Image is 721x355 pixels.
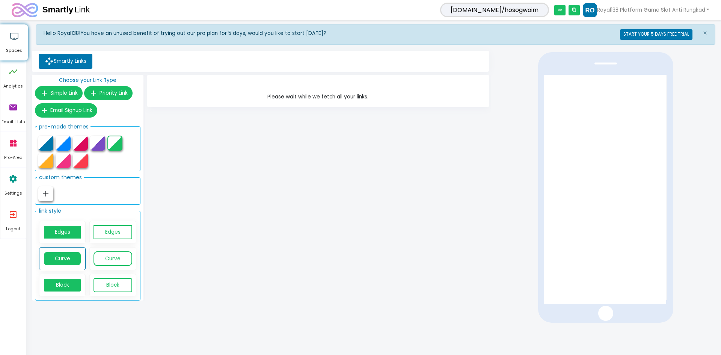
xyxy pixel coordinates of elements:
i: timeline [9,60,18,83]
a: Curve [43,251,81,266]
legend: link style [37,205,63,217]
a: Curve [94,251,132,266]
span: Priority Link [100,89,128,97]
span: Email-Lists [0,119,26,125]
i: exit_to_app [9,203,18,226]
strong: Hello Royal138! [44,30,80,37]
button: add [38,186,53,201]
span: Simple Link [50,89,78,97]
a: Block [43,278,81,293]
button: add Simple Link [35,86,83,100]
i: settings [9,168,18,190]
i: add [89,89,98,98]
i: widgets [9,132,18,154]
a: Edges [43,225,81,240]
img: logo.svg [12,3,91,17]
a: settings Settings [0,168,26,203]
a: Smartly Links [39,54,92,69]
i: add [41,189,50,198]
span: × [703,28,707,38]
button: START YOUR 5 DAYS FREE TRIAL [620,29,692,40]
span: Pro-Area [0,154,26,161]
button: add Priority Link [84,86,133,100]
i: email [9,96,18,119]
span: Settings [0,190,26,197]
legend: custom themes [37,171,84,183]
a: exit_to_app Logout [0,203,26,239]
button: add Email Signup Link [35,103,97,118]
span: Analytics [0,83,26,90]
a: Block [94,278,132,293]
span: Spaces [0,47,28,54]
a: Royal138 Platform Game Slot Anti Rungkad [583,3,709,17]
i: airplay [10,25,19,47]
i: add [40,106,49,115]
span: [DOMAIN_NAME]/hosogwoim [440,3,549,17]
a: airplay Spaces [0,25,28,60]
i: link [554,5,566,15]
a: timeline Analytics [0,60,26,96]
i: content_copy [569,5,580,15]
a: widgets Pro-Area [0,132,26,167]
p: Choose your Link Type [35,75,140,86]
i: add [40,89,49,98]
button: Close [695,25,715,41]
span: Logout [0,226,26,233]
div: You have an unused benefit of trying out our pro plan for 5 days, would you like to start [DATE]? [44,29,476,40]
legend: pre-made themes [37,121,91,133]
strong: Please wait while we fetch all your links. [267,93,368,101]
span: Email Signup Link [50,107,92,114]
a: Edges [94,225,132,240]
a: email Email-Lists [0,96,26,131]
